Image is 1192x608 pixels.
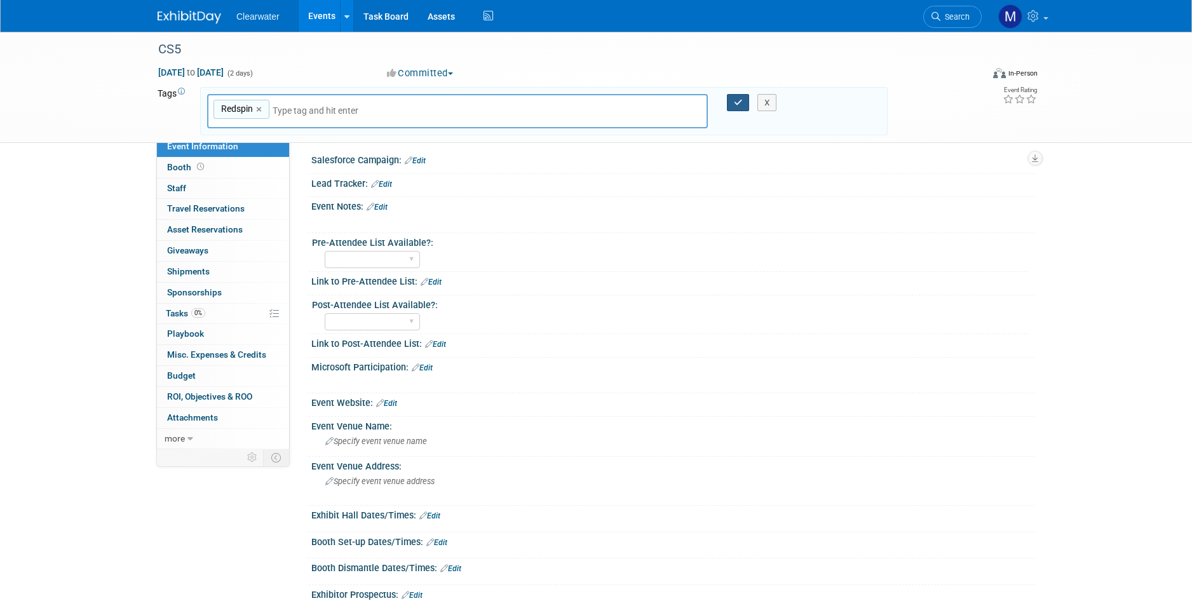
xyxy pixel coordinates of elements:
div: Event Website: [311,393,1034,410]
span: Travel Reservations [167,203,245,213]
a: Shipments [157,262,289,282]
span: Staff [167,183,186,193]
a: Edit [425,340,446,349]
div: CS5 [154,38,963,61]
a: Edit [376,399,397,408]
span: Booth [167,162,207,172]
a: more [157,429,289,449]
span: Clearwater [236,11,280,22]
div: Event Venue Name: [311,417,1034,433]
div: Post-Attendee List Available?: [312,295,1029,311]
a: Misc. Expenses & Credits [157,345,289,365]
button: Committed [383,67,458,80]
div: Event Venue Address: [311,457,1034,473]
span: Tasks [166,308,205,318]
a: Edit [412,363,433,372]
a: Edit [402,591,423,600]
span: Search [940,12,970,22]
span: Sponsorships [167,287,222,297]
a: Edit [421,278,442,287]
span: Shipments [167,266,210,276]
a: Edit [419,511,440,520]
div: In-Person [1008,69,1038,78]
span: Redspin [219,102,253,115]
span: Event Information [167,141,238,151]
div: Event Rating [1003,87,1037,93]
a: Edit [367,203,388,212]
div: Pre-Attendee List Available?: [312,233,1029,249]
a: Playbook [157,324,289,344]
div: Booth Dismantle Dates/Times: [311,558,1034,575]
a: Budget [157,366,289,386]
a: Attachments [157,408,289,428]
div: Salesforce Campaign: [311,151,1034,167]
span: Booth not reserved yet [194,162,207,172]
span: 0% [191,308,205,318]
a: Edit [440,564,461,573]
a: Edit [426,538,447,547]
a: Staff [157,179,289,199]
a: Travel Reservations [157,199,289,219]
span: [DATE] [DATE] [158,67,224,78]
a: Sponsorships [157,283,289,303]
div: Event Notes: [311,197,1034,213]
div: Link to Post-Attendee List: [311,334,1034,351]
a: Asset Reservations [157,220,289,240]
a: Giveaways [157,241,289,261]
div: Microsoft Participation: [311,358,1034,374]
td: Personalize Event Tab Strip [241,449,264,466]
span: to [185,67,197,78]
a: Event Information [157,137,289,157]
a: × [256,102,264,117]
div: Lead Tracker: [311,174,1034,191]
span: more [165,433,185,443]
td: Toggle Event Tabs [264,449,290,466]
span: Specify event venue address [325,476,435,486]
input: Type tag and hit enter [273,104,450,117]
div: Booth Set-up Dates/Times: [311,532,1034,549]
img: Format-Inperson.png [993,68,1006,78]
span: Attachments [167,412,218,422]
div: Exhibitor Prospectus: [311,585,1034,602]
a: Edit [405,156,426,165]
span: Asset Reservations [167,224,243,234]
span: Giveaways [167,245,208,255]
td: Tags [158,87,189,136]
button: X [757,94,777,112]
span: Specify event venue name [325,436,427,446]
span: (2 days) [226,69,253,78]
span: Budget [167,370,196,381]
img: Monica Pastor [998,4,1022,29]
a: Search [923,6,982,28]
div: Exhibit Hall Dates/Times: [311,506,1034,522]
a: Tasks0% [157,304,289,324]
span: ROI, Objectives & ROO [167,391,252,402]
div: Link to Pre-Attendee List: [311,272,1034,288]
span: Misc. Expenses & Credits [167,349,266,360]
a: Booth [157,158,289,178]
img: ExhibitDay [158,11,221,24]
div: Event Format [907,66,1038,85]
a: ROI, Objectives & ROO [157,387,289,407]
a: Edit [371,180,392,189]
span: Playbook [167,328,204,339]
